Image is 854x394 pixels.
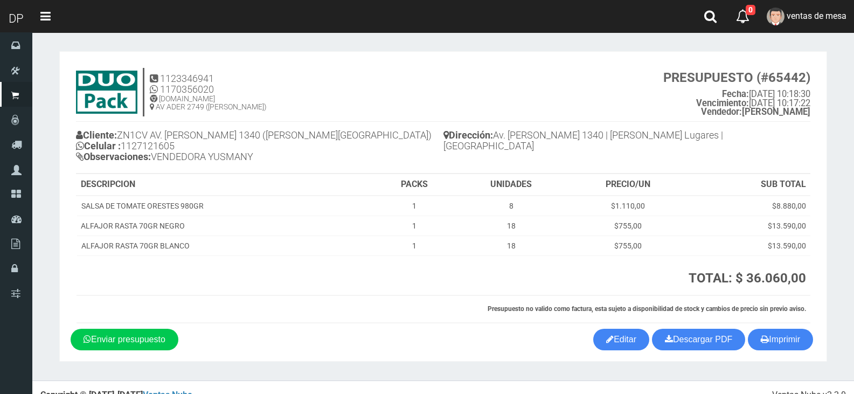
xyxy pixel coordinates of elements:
td: $755,00 [568,216,689,236]
td: 1 [374,216,454,236]
a: Enviar presupuesto [71,329,178,350]
th: PRECIO/UN [568,174,689,196]
a: Descargar PDF [652,329,745,350]
b: Celular : [76,140,121,151]
td: $13.590,00 [689,236,810,255]
strong: Presupuesto no valido como factura, esta sujeto a disponibilidad de stock y cambios de precio sin... [488,305,806,313]
td: 18 [454,236,567,255]
span: 0 [746,5,755,15]
strong: TOTAL: $ 36.060,00 [689,271,806,286]
strong: PRESUPUESTO (#65442) [663,70,810,85]
th: PACKS [374,174,454,196]
td: 18 [454,216,567,236]
td: $13.590,00 [689,216,810,236]
small: [DATE] 10:18:30 [DATE] 10:17:22 [663,71,810,117]
th: DESCRIPCION [77,174,374,196]
b: Cliente: [76,129,117,141]
td: $8.880,00 [689,196,810,216]
h4: ZN1CV AV. [PERSON_NAME] 1340 ([PERSON_NAME][GEOGRAPHIC_DATA]) 1127121605 VENDEDORA YUSMANY [76,127,443,167]
td: 1 [374,236,454,255]
td: SALSA DE TOMATE ORESTES 980GR [77,196,374,216]
strong: Vencimiento: [696,98,749,108]
th: SUB TOTAL [689,174,810,196]
img: 9k= [76,71,137,114]
td: 8 [454,196,567,216]
h5: [DOMAIN_NAME] AV ADER 2749 ([PERSON_NAME]) [150,95,267,112]
span: ventas de mesa [787,11,846,21]
img: User Image [767,8,784,25]
th: UNIDADES [454,174,567,196]
a: Editar [593,329,649,350]
h4: 1123346941 1170356020 [150,73,267,95]
td: $1.110,00 [568,196,689,216]
h4: Av. [PERSON_NAME] 1340 | [PERSON_NAME] Lugares | [GEOGRAPHIC_DATA] [443,127,811,157]
td: ALFAJOR RASTA 70GR NEGRO [77,216,374,236]
strong: Fecha: [722,89,749,99]
strong: Vendedor: [701,107,742,117]
b: [PERSON_NAME] [701,107,810,117]
b: Dirección: [443,129,493,141]
b: Observaciones: [76,151,151,162]
td: ALFAJOR RASTA 70GR BLANCO [77,236,374,255]
td: $755,00 [568,236,689,255]
button: Imprimir [748,329,813,350]
span: Enviar presupuesto [91,335,165,344]
td: 1 [374,196,454,216]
